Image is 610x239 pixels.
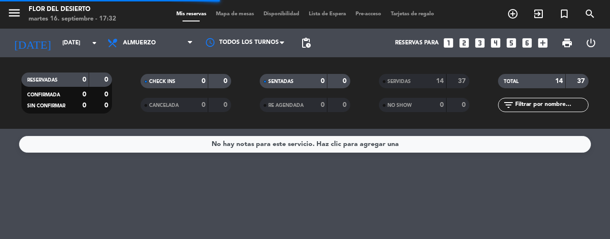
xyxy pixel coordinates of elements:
i: looks_one [442,37,455,49]
span: Mis reservas [172,11,211,17]
button: menu [7,6,21,23]
strong: 0 [202,102,205,108]
strong: 0 [82,102,86,109]
strong: 14 [555,78,563,84]
i: power_settings_new [585,37,597,49]
span: Lista de Espera [304,11,351,17]
span: CHECK INS [149,79,175,84]
div: FLOR DEL DESIERTO [29,5,116,14]
i: add_circle_outline [507,8,518,20]
i: looks_5 [505,37,518,49]
span: Reservas para [395,40,439,46]
span: RE AGENDADA [268,103,304,108]
span: RESERVADAS [27,78,58,83]
span: pending_actions [300,37,312,49]
i: exit_to_app [533,8,544,20]
i: filter_list [503,99,514,111]
span: TOTAL [504,79,518,84]
strong: 0 [440,102,444,108]
i: looks_3 [474,37,486,49]
i: looks_4 [489,37,502,49]
strong: 0 [104,91,110,98]
span: print [561,37,573,49]
span: SENTADAS [268,79,294,84]
span: CONFIRMADA [27,93,60,97]
strong: 37 [458,78,468,84]
strong: 0 [224,102,229,108]
span: SIN CONFIRMAR [27,104,65,108]
strong: 0 [321,102,325,108]
span: Almuerzo [123,40,156,46]
strong: 0 [343,78,348,84]
strong: 0 [321,78,325,84]
strong: 0 [104,102,110,109]
i: [DATE] [7,32,58,53]
strong: 0 [82,76,86,83]
i: looks_6 [521,37,533,49]
div: LOG OUT [579,29,603,57]
i: search [584,8,596,20]
strong: 0 [104,76,110,83]
span: NO SHOW [387,103,412,108]
strong: 0 [343,102,348,108]
span: CANCELADA [149,103,179,108]
i: arrow_drop_down [89,37,100,49]
strong: 0 [224,78,229,84]
strong: 0 [82,91,86,98]
input: Filtrar por nombre... [514,100,588,110]
i: looks_two [458,37,470,49]
i: add_box [537,37,549,49]
span: Tarjetas de regalo [386,11,439,17]
i: turned_in_not [559,8,570,20]
strong: 14 [436,78,444,84]
strong: 37 [577,78,587,84]
strong: 0 [462,102,468,108]
span: Mapa de mesas [211,11,259,17]
i: menu [7,6,21,20]
span: Pre-acceso [351,11,386,17]
div: martes 16. septiembre - 17:32 [29,14,116,24]
div: No hay notas para este servicio. Haz clic para agregar una [212,139,399,150]
span: Disponibilidad [259,11,304,17]
strong: 0 [202,78,205,84]
span: SERVIDAS [387,79,411,84]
